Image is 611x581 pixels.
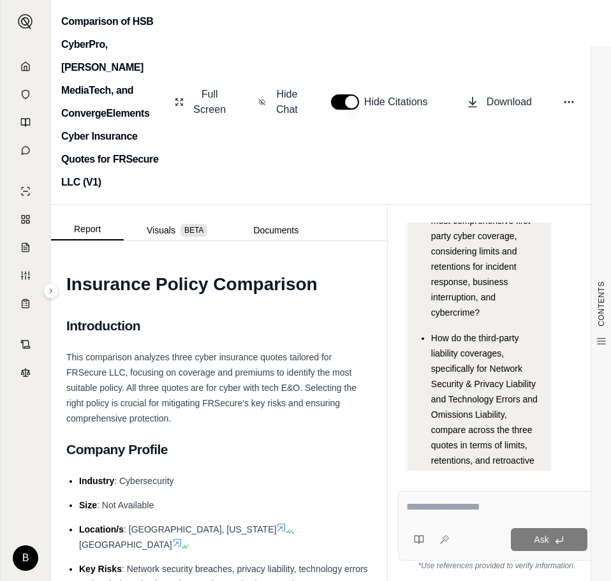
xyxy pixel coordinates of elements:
span: Hide Citations [364,94,436,110]
span: BETA [180,224,207,237]
img: Expand sidebar [18,14,33,29]
span: Location/s [79,524,124,534]
span: : Not Available [97,500,154,510]
h2: Comparison of HSB CyberPro, [PERSON_NAME] MediaTech, and ConvergeElements Cyber Insurance Quotes ... [61,10,163,194]
span: Download [487,94,532,110]
button: Download [461,89,537,115]
span: How do the third-party liability coverages, specifically for Network Security & Privacy Liability... [431,333,538,481]
span: Ask [534,534,548,545]
a: Coverage Table [8,291,43,316]
a: Documents Vault [8,82,43,107]
a: Home [8,54,43,79]
span: Industry [79,476,114,486]
span: : Cybersecurity [114,476,173,486]
span: Key Risks [79,564,122,574]
span: Size [79,500,97,510]
div: *Use references provided to verify information. [398,561,596,571]
button: Full Screen [170,82,233,122]
button: Expand sidebar [13,9,38,34]
button: Report [51,219,124,240]
a: Prompt Library [8,110,43,135]
a: Claim Coverage [8,235,43,260]
a: Single Policy [8,179,43,204]
a: Custom Report [8,263,43,288]
a: Legal Search Engine [8,360,43,385]
button: Hide Chat [253,82,305,122]
span: CONTENTS [596,281,607,327]
a: Chat [8,138,43,163]
span: Hide Chat [274,87,300,117]
button: Visuals [124,220,230,240]
span: : [GEOGRAPHIC_DATA], [US_STATE] [124,524,276,534]
button: Documents [230,220,321,240]
div: B [13,545,38,571]
button: Ask [511,528,587,551]
h2: Company Profile [66,436,372,463]
button: Expand sidebar [43,283,59,298]
span: This comparison analyzes three cyber insurance quotes tailored for FRSecure LLC, focusing on cove... [66,352,357,423]
a: Policy Comparisons [8,207,43,232]
a: Contract Analysis [8,332,43,357]
h2: Introduction [66,313,372,339]
span: Full Screen [191,87,228,117]
h1: Insurance Policy Comparison [66,267,372,302]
